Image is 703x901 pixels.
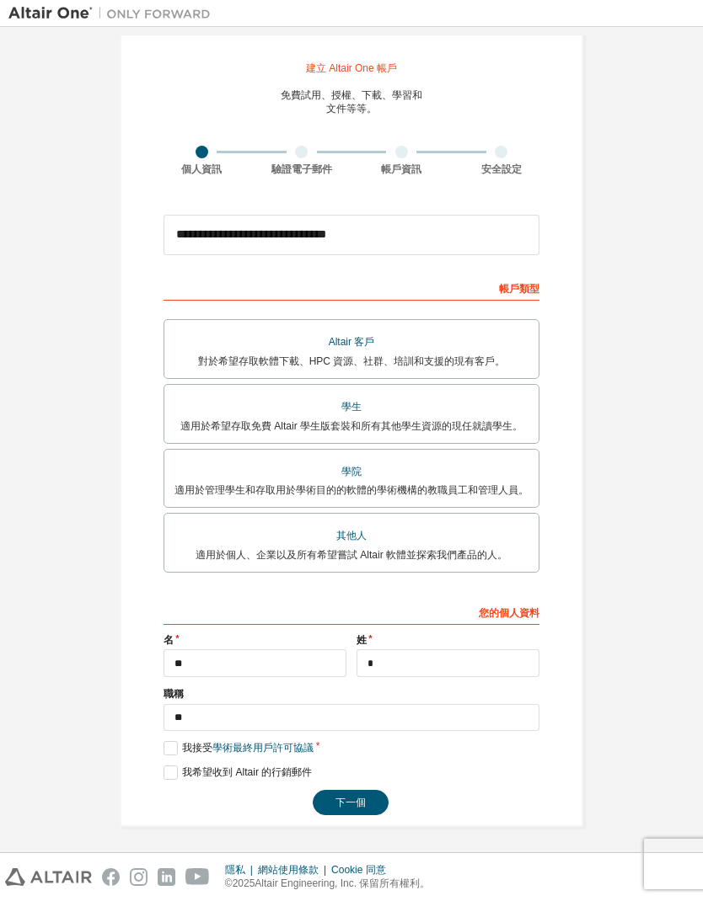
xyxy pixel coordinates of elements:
[341,466,362,477] font: 學院
[255,877,430,889] font: Altair Engineering, Inc. 保留所有權利。
[329,336,375,348] font: Altair 客戶
[481,163,522,175] font: 安全設定
[5,868,92,886] img: altair_logo.svg
[381,163,421,175] font: 帳戶資訊
[306,62,397,74] font: 建立 Altair One 帳戶
[331,864,386,876] font: Cookie 同意
[479,607,539,619] font: 您的個人資料
[233,877,255,889] font: 2025
[181,163,222,175] font: 個人資訊
[336,530,367,541] font: 其他人
[225,877,233,889] font: ©
[185,868,210,886] img: youtube.svg
[102,868,120,886] img: facebook.svg
[180,420,523,432] font: 適用於希望存取免費 Altair 學生版套裝和所有其他學生資源的現任就讀學生。
[158,868,175,886] img: linkedin.svg
[182,766,312,778] font: 我希望收到 Altair 的行銷郵件
[212,742,233,754] font: 學術
[233,742,314,754] font: 最終用戶許可協議
[164,634,174,646] font: 名
[357,634,367,646] font: 姓
[196,549,507,561] font: 適用於個人、企業以及所有希望嘗試 Altair 軟體並探索我們產品的人。
[258,864,319,876] font: 網站使用條款
[313,790,389,815] button: 下一個
[499,283,539,295] font: 帳戶類型
[8,5,219,22] img: 牽牛星一號
[335,797,366,808] font: 下一個
[225,864,245,876] font: 隱私
[271,163,332,175] font: 驗證電子郵件
[164,688,184,700] font: 職稱
[341,401,362,413] font: 學生
[198,355,506,367] font: 對於希望存取軟體下載、HPC 資源、社群、培訓和支援的現有客戶。
[182,742,212,754] font: 我接受
[130,868,148,886] img: instagram.svg
[281,89,422,101] font: 免費試用、授權、下載、學習和
[326,103,377,115] font: 文件等等。
[174,484,529,496] font: 適用於管理學生和存取用於學術目的的軟體的學術機構的教職員工和管理人員。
